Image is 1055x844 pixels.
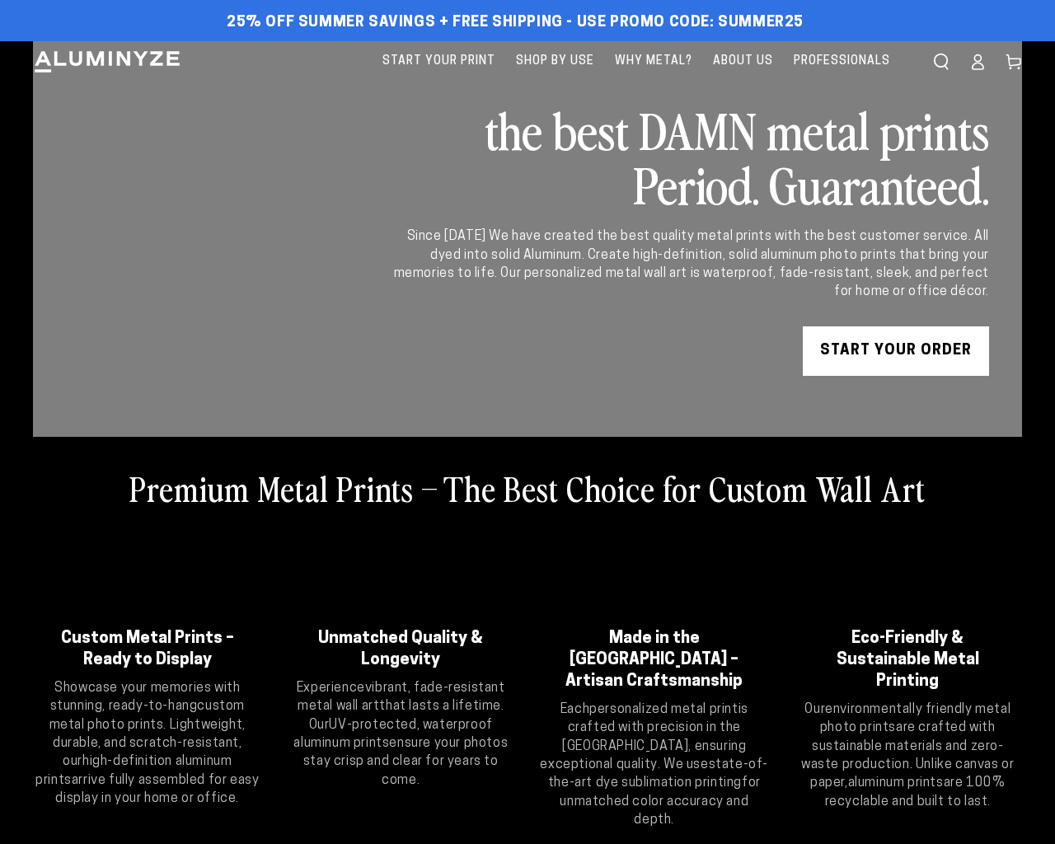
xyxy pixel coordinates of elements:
[298,682,505,713] strong: vibrant, fade-resistant metal wall art
[391,102,989,211] h2: the best DAMN metal prints Period. Guaranteed.
[820,703,1010,734] strong: environmentally friendly metal photo prints
[307,628,495,671] h2: Unmatched Quality & Longevity
[923,44,959,80] summary: Search our site
[49,700,245,731] strong: custom metal photo prints
[129,467,926,509] h2: Premium Metal Prints – The Best Choice for Custom Wall Art
[803,326,989,376] a: START YOUR Order
[374,41,504,82] a: Start Your Print
[848,776,944,790] strong: aluminum prints
[227,14,804,32] span: 25% off Summer Savings + Free Shipping - Use Promo Code: SUMMER25
[382,51,495,72] span: Start Your Print
[794,51,890,72] span: Professionals
[33,679,262,809] p: Showcase your memories with stunning, ready-to-hang . Lightweight, durable, and scratch-resistant...
[391,227,989,302] div: Since [DATE] We have created the best quality metal prints with the best customer service. All dy...
[540,701,769,830] p: Each is crafted with precision in the [GEOGRAPHIC_DATA], ensuring exceptional quality. We use for...
[615,51,692,72] span: Why Metal?
[785,41,898,82] a: Professionals
[35,755,232,786] strong: high-definition aluminum prints
[794,701,1023,811] p: Our are crafted with sustainable materials and zero-waste production. Unlike canvas or paper, are...
[560,628,748,692] h2: Made in the [GEOGRAPHIC_DATA] – Artisan Craftsmanship
[293,719,493,750] strong: UV-protected, waterproof aluminum prints
[33,49,181,74] img: Aluminyze
[287,679,516,790] p: Experience that lasts a lifetime. Our ensure your photos stay crisp and clear for years to come.
[589,703,738,716] strong: personalized metal print
[814,628,1002,692] h2: Eco-Friendly & Sustainable Metal Printing
[516,51,594,72] span: Shop By Use
[705,41,781,82] a: About Us
[607,41,701,82] a: Why Metal?
[713,51,773,72] span: About Us
[508,41,603,82] a: Shop By Use
[54,628,241,671] h2: Custom Metal Prints – Ready to Display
